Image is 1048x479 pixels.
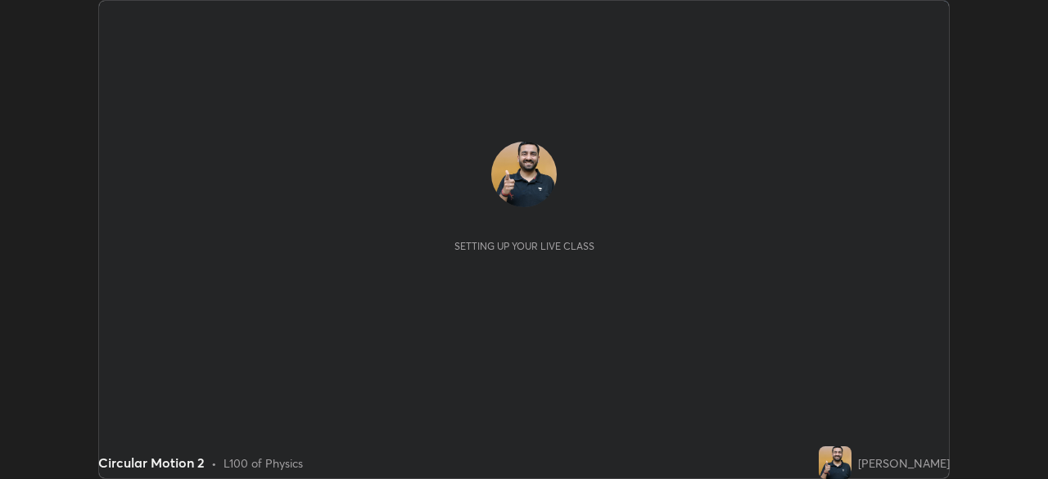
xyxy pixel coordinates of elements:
div: [PERSON_NAME] [858,454,950,472]
div: Circular Motion 2 [98,453,205,472]
div: • [211,454,217,472]
img: ff9b44368b1746629104e40f292850d8.jpg [819,446,851,479]
div: Setting up your live class [454,240,594,252]
div: L100 of Physics [224,454,303,472]
img: ff9b44368b1746629104e40f292850d8.jpg [491,142,557,207]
